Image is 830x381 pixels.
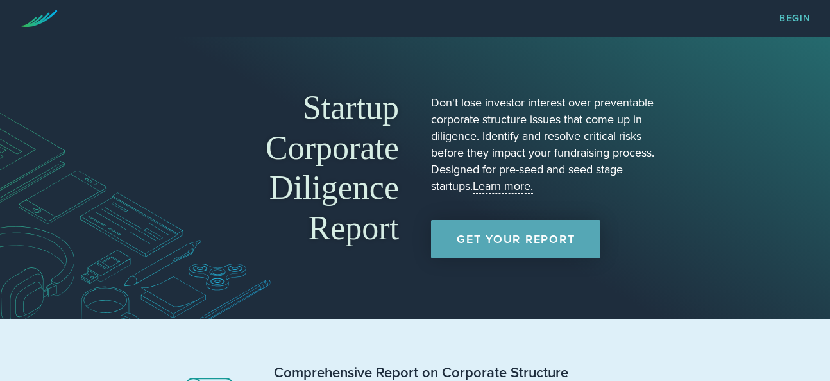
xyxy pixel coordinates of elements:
[473,179,533,194] a: Learn more.
[779,14,811,23] a: Begin
[431,220,600,258] a: Get Your Report
[171,88,399,248] h1: Startup Corporate Diligence Report
[431,94,659,194] p: Don't lose investor interest over preventable corporate structure issues that come up in diligenc...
